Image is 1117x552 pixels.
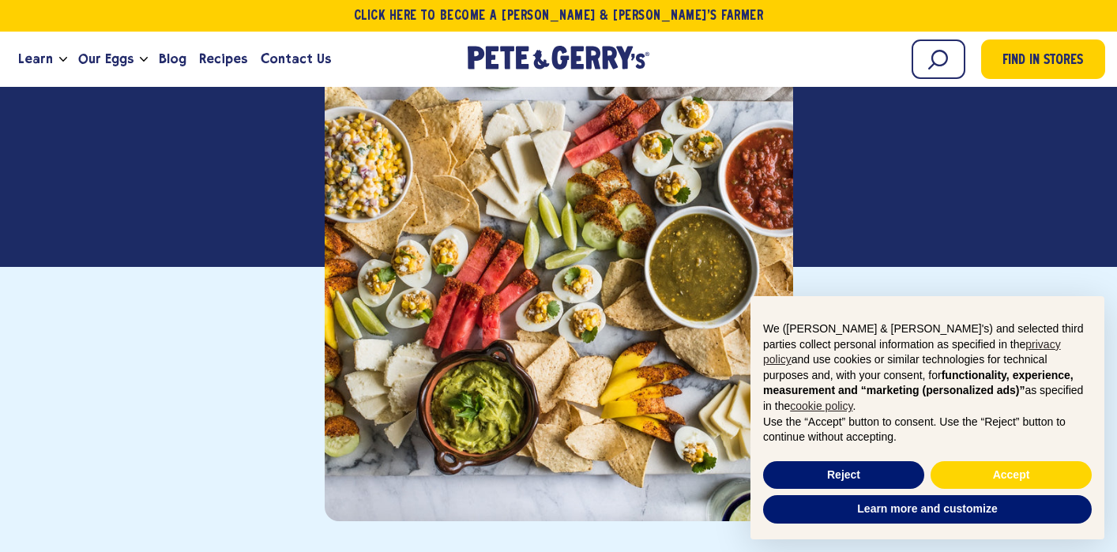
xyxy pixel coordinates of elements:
a: Our Eggs [72,38,140,81]
span: Contact Us [261,49,331,69]
a: Recipes [193,38,254,81]
button: Open the dropdown menu for Learn [59,57,67,62]
a: cookie policy [790,400,852,412]
span: Find in Stores [1002,51,1083,72]
a: Blog [152,38,193,81]
button: Learn more and customize [763,495,1092,524]
span: Blog [159,49,186,69]
p: Use the “Accept” button to consent. Use the “Reject” button to continue without accepting. [763,415,1092,445]
p: We ([PERSON_NAME] & [PERSON_NAME]'s) and selected third parties collect personal information as s... [763,321,1092,415]
input: Search [912,39,965,79]
a: Learn [12,38,59,81]
button: Accept [931,461,1092,490]
a: Find in Stores [981,39,1105,79]
span: Our Eggs [78,49,134,69]
span: Recipes [199,49,247,69]
button: Reject [763,461,924,490]
a: Contact Us [254,38,337,81]
span: Learn [18,49,53,69]
button: Open the dropdown menu for Our Eggs [140,57,148,62]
